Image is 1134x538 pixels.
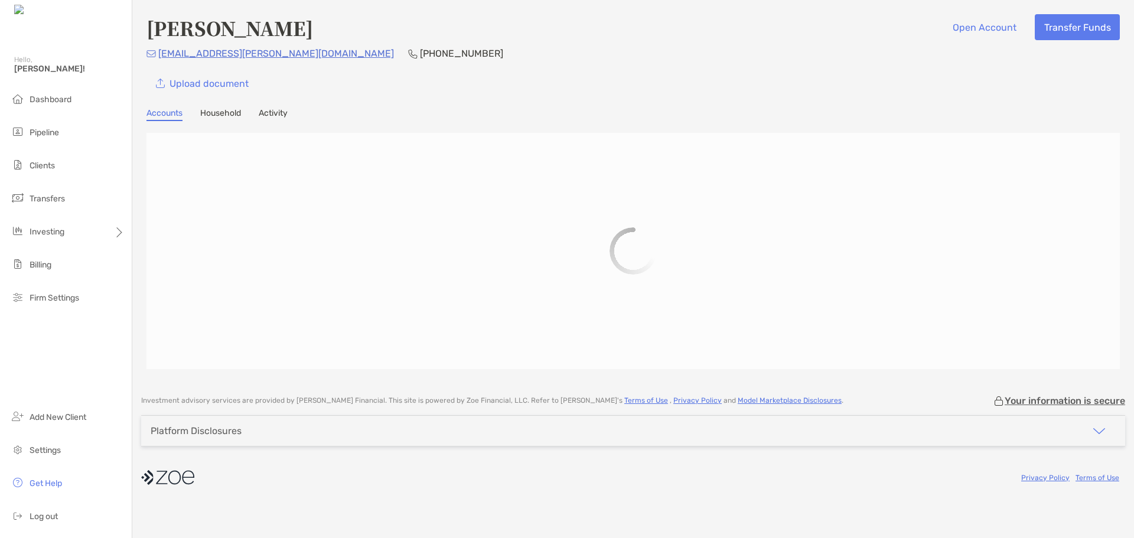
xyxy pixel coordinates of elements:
a: Terms of Use [624,396,668,405]
span: Clients [30,161,55,171]
span: Settings [30,445,61,455]
span: Dashboard [30,94,71,105]
img: transfers icon [11,191,25,205]
img: add_new_client icon [11,409,25,423]
img: firm-settings icon [11,290,25,304]
a: Model Marketplace Disclosures [738,396,842,405]
p: Your information is secure [1005,395,1125,406]
span: Add New Client [30,412,86,422]
img: button icon [156,79,165,89]
a: Privacy Policy [673,396,722,405]
a: Accounts [146,108,183,121]
a: Household [200,108,241,121]
p: [PHONE_NUMBER] [420,46,503,61]
img: Email Icon [146,50,156,57]
img: settings icon [11,442,25,457]
span: [PERSON_NAME]! [14,64,125,74]
img: company logo [141,464,194,491]
p: Investment advisory services are provided by [PERSON_NAME] Financial . This site is powered by Zo... [141,396,843,405]
button: Transfer Funds [1035,14,1120,40]
a: Privacy Policy [1021,474,1070,482]
img: Zoe Logo [14,5,64,16]
div: Platform Disclosures [151,425,242,436]
img: dashboard icon [11,92,25,106]
span: Firm Settings [30,293,79,303]
img: billing icon [11,257,25,271]
img: icon arrow [1092,424,1106,438]
img: logout icon [11,508,25,523]
span: Transfers [30,194,65,204]
img: get-help icon [11,475,25,490]
span: Billing [30,260,51,270]
img: Phone Icon [408,49,418,58]
img: investing icon [11,224,25,238]
span: Get Help [30,478,62,488]
a: Upload document [146,70,258,96]
span: Investing [30,227,64,237]
a: Terms of Use [1076,474,1119,482]
span: Pipeline [30,128,59,138]
p: [EMAIL_ADDRESS][PERSON_NAME][DOMAIN_NAME] [158,46,394,61]
h4: [PERSON_NAME] [146,14,313,41]
a: Activity [259,108,288,121]
span: Log out [30,511,58,521]
button: Open Account [943,14,1025,40]
img: clients icon [11,158,25,172]
img: pipeline icon [11,125,25,139]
